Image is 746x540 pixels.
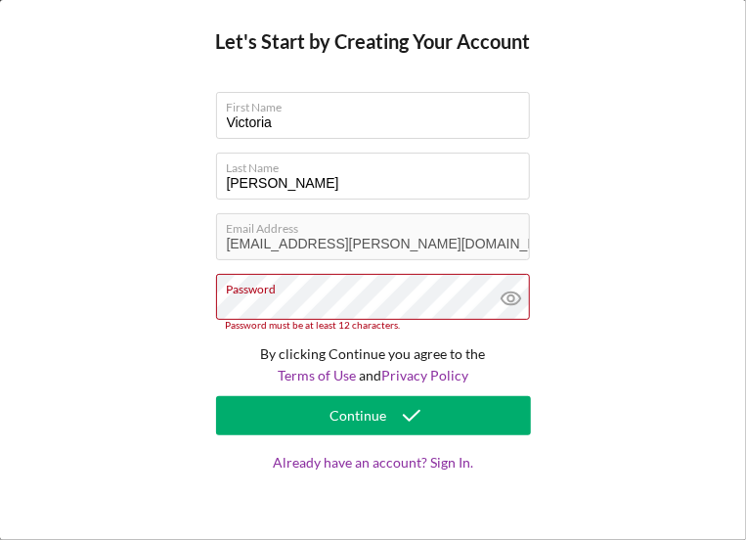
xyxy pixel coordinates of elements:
label: Password [227,275,530,296]
a: Already have an account? Sign In. [216,455,531,510]
a: Privacy Policy [381,367,468,383]
label: Email Address [227,214,530,236]
p: By clicking Continue you agree to the and [216,343,531,387]
button: Continue [216,396,531,435]
label: First Name [227,93,530,114]
div: Password must be at least 12 characters. [216,320,531,332]
h4: Let's Start by Creating Your Account [216,30,531,53]
div: Continue [330,396,387,435]
label: Last Name [227,154,530,175]
a: Terms of Use [278,367,356,383]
